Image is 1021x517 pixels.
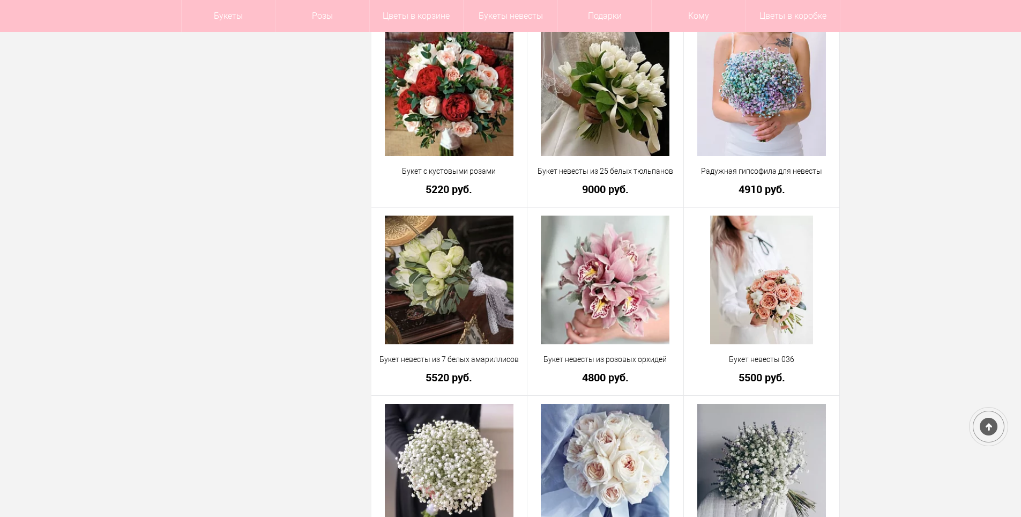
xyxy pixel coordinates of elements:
a: 5500 руб. [691,372,833,383]
img: Букет невесты из 7 белых амариллисов [385,216,513,344]
a: 4910 руб. [691,183,833,195]
a: Букет невесты из 25 белых тюльпанов [534,166,676,177]
a: Радужная гипсофила для невесты [691,166,833,177]
a: Букет невесты из розовых орхидей [534,354,676,365]
a: Букет невесты из 7 белых амариллисов [378,354,520,365]
img: Букет с кустовыми розами [385,27,513,156]
img: Букет невесты из розовых орхидей [541,216,669,344]
img: Радужная гипсофила для невесты [697,27,826,156]
a: 9000 руб. [534,183,676,195]
a: Букет невесты 036 [691,354,833,365]
a: 4800 руб. [534,372,676,383]
img: Букет невесты 036 [710,216,813,344]
a: 5220 руб. [378,183,520,195]
a: 5520 руб. [378,372,520,383]
img: Букет невесты из 25 белых тюльпанов [541,27,669,156]
a: Букет с кустовыми розами [378,166,520,177]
